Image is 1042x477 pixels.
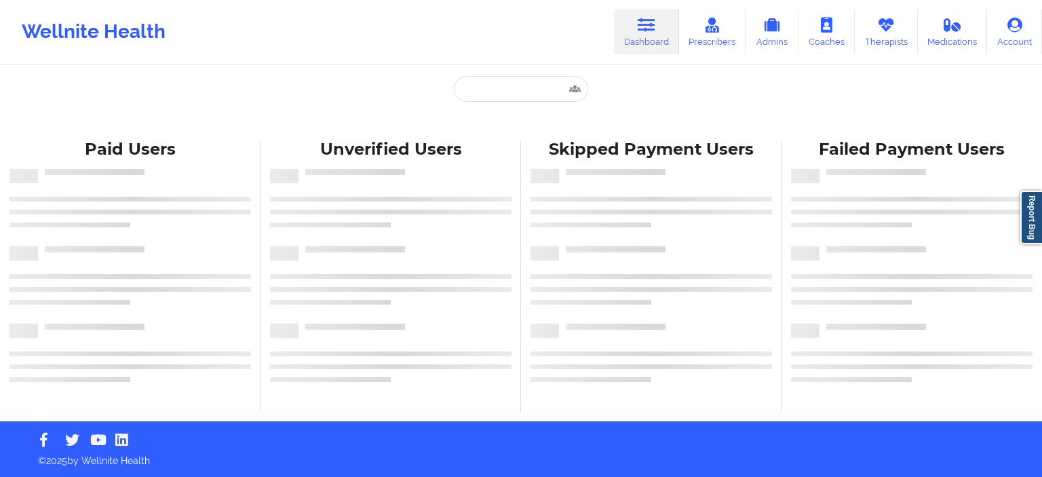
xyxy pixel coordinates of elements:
div: Failed Payment Users [791,139,1033,160]
a: Therapists [855,9,918,54]
div: Skipped Payment Users [530,139,772,160]
p: © 2025 by Wellnite Health [28,444,1014,468]
a: Medications [918,9,988,54]
div: Unverified Users [270,139,512,160]
a: Report Bug [1020,191,1042,244]
a: Prescribers [679,9,746,54]
div: Paid Users [9,139,251,160]
a: Admins [746,9,798,54]
a: Dashboard [614,9,679,54]
a: Account [987,9,1042,54]
a: Coaches [798,9,855,54]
